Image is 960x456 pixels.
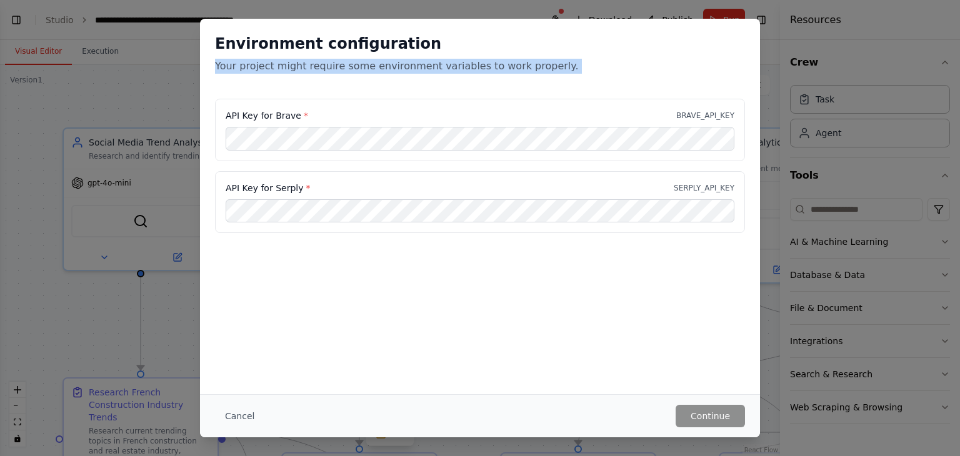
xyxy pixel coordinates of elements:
[676,111,734,121] p: BRAVE_API_KEY
[676,405,745,427] button: Continue
[674,183,734,193] p: SERPLY_API_KEY
[226,109,308,122] label: API Key for Brave
[215,34,745,54] h2: Environment configuration
[215,59,745,74] p: Your project might require some environment variables to work properly.
[226,182,310,194] label: API Key for Serply
[215,405,264,427] button: Cancel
